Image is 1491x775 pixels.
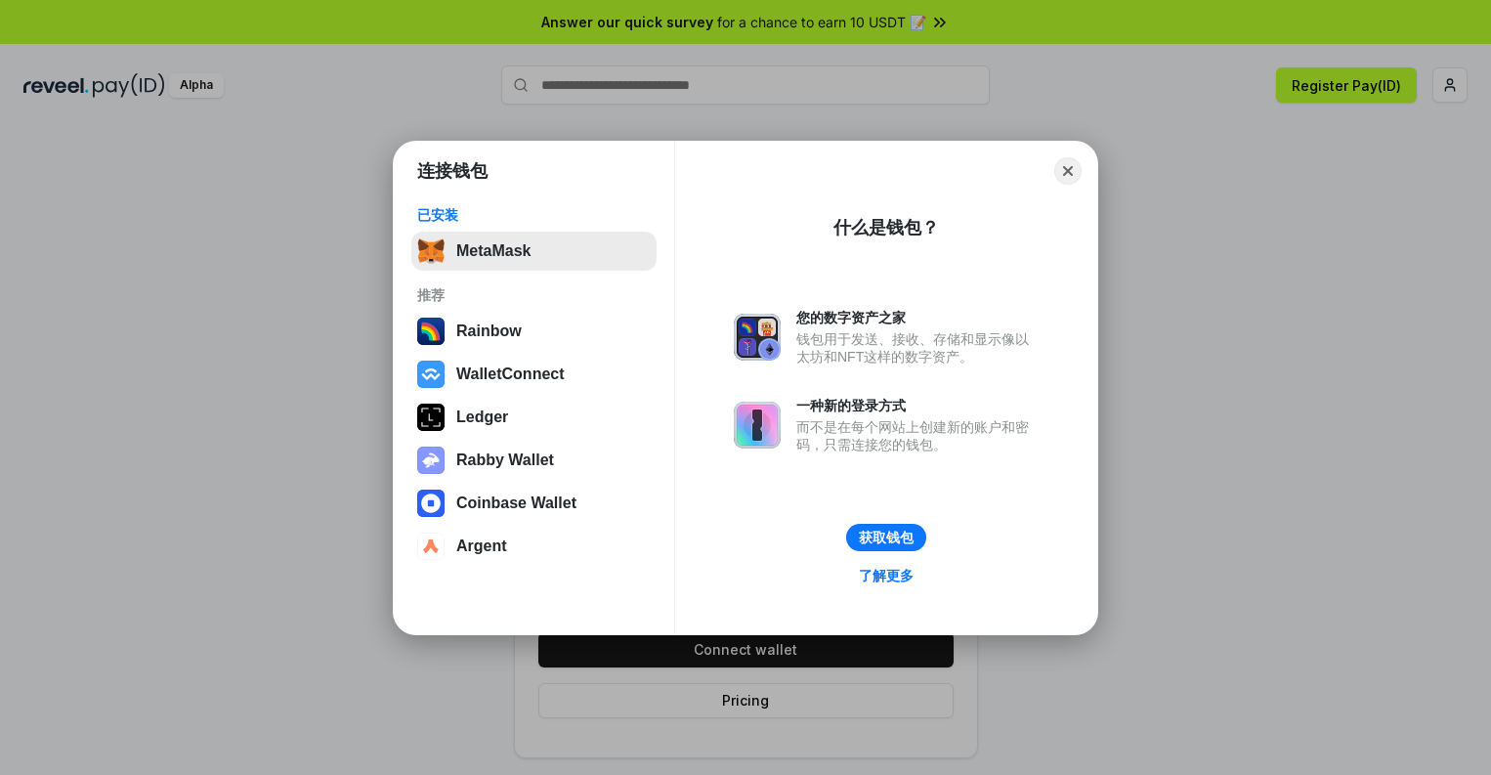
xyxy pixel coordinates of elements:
div: 已安装 [417,206,651,224]
img: svg+xml,%3Csvg%20width%3D%2228%22%20height%3D%2228%22%20viewBox%3D%220%200%2028%2028%22%20fill%3D... [417,361,445,388]
div: WalletConnect [456,366,565,383]
div: Coinbase Wallet [456,495,576,512]
button: Close [1054,157,1082,185]
button: Argent [411,527,657,566]
button: WalletConnect [411,355,657,394]
img: svg+xml,%3Csvg%20width%3D%22120%22%20height%3D%22120%22%20viewBox%3D%220%200%20120%20120%22%20fil... [417,318,445,345]
div: 什么是钱包？ [833,216,939,239]
button: 获取钱包 [846,524,926,551]
div: Rabby Wallet [456,452,554,469]
img: svg+xml,%3Csvg%20xmlns%3D%22http%3A%2F%2Fwww.w3.org%2F2000%2Fsvg%22%20width%3D%2228%22%20height%3... [417,404,445,431]
div: Argent [456,538,507,555]
div: 了解更多 [859,567,914,584]
div: MetaMask [456,242,531,260]
div: 获取钱包 [859,529,914,546]
button: Ledger [411,398,657,437]
div: Ledger [456,409,508,426]
img: svg+xml,%3Csvg%20xmlns%3D%22http%3A%2F%2Fwww.w3.org%2F2000%2Fsvg%22%20fill%3D%22none%22%20viewBox... [734,314,781,361]
div: 钱包用于发送、接收、存储和显示像以太坊和NFT这样的数字资产。 [796,330,1039,366]
button: Coinbase Wallet [411,484,657,523]
img: svg+xml,%3Csvg%20xmlns%3D%22http%3A%2F%2Fwww.w3.org%2F2000%2Fsvg%22%20fill%3D%22none%22%20viewBox... [417,447,445,474]
div: 而不是在每个网站上创建新的账户和密码，只需连接您的钱包。 [796,418,1039,453]
a: 了解更多 [847,563,925,588]
button: Rainbow [411,312,657,351]
div: 您的数字资产之家 [796,309,1039,326]
h1: 连接钱包 [417,159,488,183]
img: svg+xml,%3Csvg%20fill%3D%22none%22%20height%3D%2233%22%20viewBox%3D%220%200%2035%2033%22%20width%... [417,237,445,265]
div: 一种新的登录方式 [796,397,1039,414]
img: svg+xml,%3Csvg%20width%3D%2228%22%20height%3D%2228%22%20viewBox%3D%220%200%2028%2028%22%20fill%3D... [417,490,445,517]
button: Rabby Wallet [411,441,657,480]
div: 推荐 [417,286,651,304]
div: Rainbow [456,323,522,340]
button: MetaMask [411,232,657,271]
img: svg+xml,%3Csvg%20xmlns%3D%22http%3A%2F%2Fwww.w3.org%2F2000%2Fsvg%22%20fill%3D%22none%22%20viewBox... [734,402,781,449]
img: svg+xml,%3Csvg%20width%3D%2228%22%20height%3D%2228%22%20viewBox%3D%220%200%2028%2028%22%20fill%3D... [417,533,445,560]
